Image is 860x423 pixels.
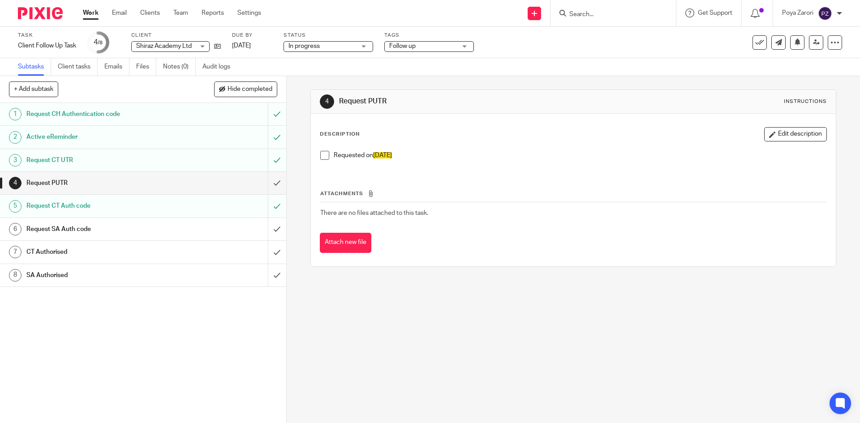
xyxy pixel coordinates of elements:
[9,81,58,97] button: + Add subtask
[288,43,320,49] span: In progress
[173,9,188,17] a: Team
[320,233,371,253] button: Attach new file
[26,245,181,259] h1: CT Authorised
[568,11,649,19] input: Search
[26,154,181,167] h1: Request CT UTR
[136,58,156,76] a: Files
[9,154,21,167] div: 3
[104,58,129,76] a: Emails
[373,152,392,158] span: [DATE]
[140,9,160,17] a: Clients
[389,43,416,49] span: Follow up
[237,9,261,17] a: Settings
[202,58,237,76] a: Audit logs
[112,9,127,17] a: Email
[131,32,221,39] label: Client
[9,223,21,235] div: 6
[339,97,593,106] h1: Request PUTR
[136,43,192,49] span: Shiraz Academy Ltd
[26,130,181,144] h1: Active eReminder
[818,6,832,21] img: svg%3E
[94,37,103,47] div: 4
[26,199,181,213] h1: Request CT Auth code
[9,269,21,282] div: 8
[9,131,21,144] div: 2
[18,58,51,76] a: Subtasks
[232,32,272,39] label: Due by
[784,98,827,105] div: Instructions
[26,269,181,282] h1: SA Authorised
[202,9,224,17] a: Reports
[320,210,428,216] span: There are no files attached to this task.
[320,131,360,138] p: Description
[698,10,732,16] span: Get Support
[9,177,21,189] div: 4
[9,246,21,258] div: 7
[214,81,277,97] button: Hide completed
[232,43,251,49] span: [DATE]
[9,200,21,213] div: 5
[782,9,813,17] p: Poya Zarori
[26,222,181,236] h1: Request SA Auth code
[9,108,21,120] div: 1
[58,58,98,76] a: Client tasks
[284,32,373,39] label: Status
[163,58,196,76] a: Notes (0)
[18,41,76,50] div: Client Follow Up Task
[83,9,99,17] a: Work
[334,151,826,160] p: Requested on
[384,32,474,39] label: Tags
[26,176,181,190] h1: Request PUTR
[18,32,76,39] label: Task
[320,94,334,109] div: 4
[320,191,363,196] span: Attachments
[26,107,181,121] h1: Request CH Authentication code
[98,40,103,45] small: /8
[764,127,827,141] button: Edit description
[18,7,63,19] img: Pixie
[228,86,272,93] span: Hide completed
